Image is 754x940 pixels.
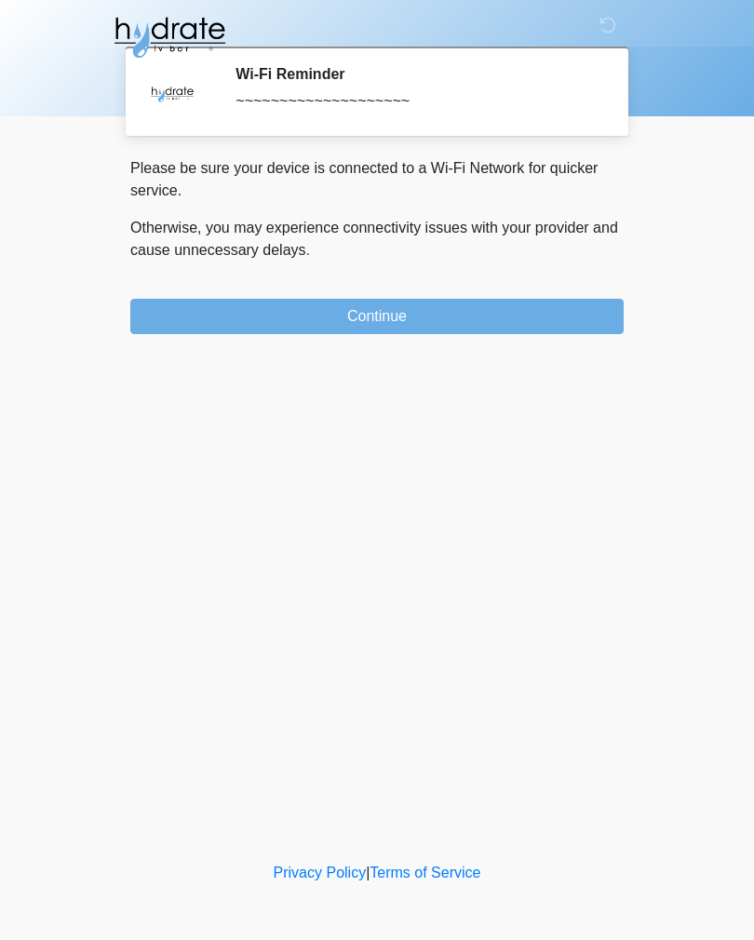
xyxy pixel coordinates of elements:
[366,865,370,880] a: |
[370,865,480,880] a: Terms of Service
[306,242,310,258] span: .
[236,90,596,113] div: ~~~~~~~~~~~~~~~~~~~~
[130,299,624,334] button: Continue
[130,217,624,262] p: Otherwise, you may experience connectivity issues with your provider and cause unnecessary delays
[112,14,227,60] img: Hydrate IV Bar - South Jordan Logo
[144,65,200,121] img: Agent Avatar
[130,157,624,202] p: Please be sure your device is connected to a Wi-Fi Network for quicker service.
[274,865,367,880] a: Privacy Policy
